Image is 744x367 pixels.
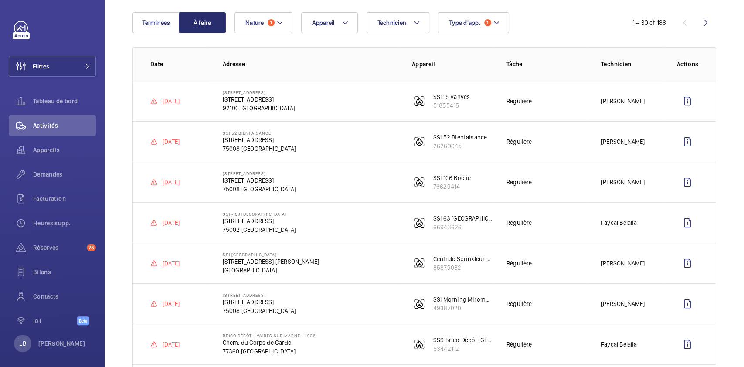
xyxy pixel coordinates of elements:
button: Technicien [367,12,430,33]
p: SSI Morning Miromesnil [433,295,493,304]
button: À faire [179,12,226,33]
p: [STREET_ADDRESS] [223,171,296,176]
p: [STREET_ADDRESS] [223,217,296,225]
img: fire_alarm.svg [414,217,425,228]
p: 75008 [GEOGRAPHIC_DATA] [223,306,296,315]
button: Type d'app.1 [438,12,509,33]
span: Demandes [33,170,96,179]
p: 75008 [GEOGRAPHIC_DATA] [223,144,296,153]
p: 85879082 [433,263,493,272]
p: Régulière [506,137,532,146]
p: [DATE] [163,137,180,146]
img: fire_alarm.svg [414,136,425,147]
span: IoT [33,316,77,325]
p: 76629414 [433,182,471,191]
p: 26260645 [433,142,487,150]
p: [DATE] [163,178,180,187]
div: 1 – 30 of 188 [632,18,666,27]
img: fire_alarm.svg [414,258,425,268]
p: Faycal Belalia [601,340,637,349]
span: Appareil [312,19,335,26]
span: Réserves [33,243,83,252]
span: Heures supp. [33,219,96,228]
span: Contacts [33,292,96,301]
p: [DATE] [163,218,180,227]
p: 53442112 [433,344,493,353]
p: SSI 52 Bienfaisance [433,133,487,142]
p: SSI 15 Vanves [433,92,470,101]
p: [PERSON_NAME] [38,339,85,348]
p: 51855415 [433,101,470,110]
span: Bilans [33,268,96,276]
p: Brico Dépôt - VAIRES SUR MARNE - 1906 [223,333,316,338]
p: [DATE] [163,259,180,268]
span: Filtres [33,62,49,71]
p: Appareil [412,60,493,68]
img: fire_alarm.svg [414,339,425,350]
p: [PERSON_NAME] [601,137,645,146]
p: 77360 [GEOGRAPHIC_DATA] [223,347,316,356]
p: Régulière [506,259,532,268]
p: Chem. du Corps de Garde [223,338,316,347]
span: Technicien [377,19,407,26]
p: [STREET_ADDRESS] [223,298,296,306]
p: [DATE] [163,299,180,308]
p: Régulière [506,97,532,105]
p: [PERSON_NAME] [601,178,645,187]
p: Tâche [506,60,587,68]
img: fire_alarm.svg [414,177,425,187]
p: SSI 63 [GEOGRAPHIC_DATA] [433,214,493,223]
img: fire_alarm.svg [414,299,425,309]
p: Actions [677,60,698,68]
p: Technicien [601,60,663,68]
p: Régulière [506,340,532,349]
p: SSS Brico Dépôt [GEOGRAPHIC_DATA] [433,336,493,344]
p: 75002 [GEOGRAPHIC_DATA] [223,225,296,234]
button: Appareil [301,12,358,33]
p: Régulière [506,178,532,187]
span: 1 [268,19,275,26]
span: Nature [245,19,264,26]
img: fire_alarm.svg [414,96,425,106]
p: Centrale Sprinkleur Mornig [GEOGRAPHIC_DATA] [433,255,493,263]
p: 75008 [GEOGRAPHIC_DATA] [223,185,296,194]
span: Tableau de bord [33,97,96,105]
p: Faycal Belalia [601,218,637,227]
p: [PERSON_NAME] [601,259,645,268]
span: Appareils [33,146,96,154]
p: [DATE] [163,97,180,105]
p: [STREET_ADDRESS] [223,292,296,298]
button: Terminées [132,12,180,33]
p: Régulière [506,299,532,308]
p: [STREET_ADDRESS] [PERSON_NAME] [223,257,319,266]
span: Type d'app. [449,19,481,26]
button: Nature1 [234,12,292,33]
p: [PERSON_NAME] [601,97,645,105]
p: [GEOGRAPHIC_DATA] [223,266,319,275]
p: 66943626 [433,223,493,231]
p: Date [150,60,209,68]
p: Adresse [223,60,398,68]
button: Filtres [9,56,96,77]
p: [PERSON_NAME] [601,299,645,308]
p: SSI - 63 [GEOGRAPHIC_DATA] [223,211,296,217]
p: 49387020 [433,304,493,313]
p: LB [19,339,26,348]
p: [DATE] [163,340,180,349]
span: 1 [484,19,491,26]
p: SSI [GEOGRAPHIC_DATA] [223,252,319,257]
p: 92100 [GEOGRAPHIC_DATA] [223,104,295,112]
p: [STREET_ADDRESS] [223,176,296,185]
p: [STREET_ADDRESS] [223,90,295,95]
span: Facturation [33,194,96,203]
span: Beta [77,316,89,325]
span: 75 [87,244,96,251]
span: Activités [33,121,96,130]
p: SSI 106 Boétie [433,173,471,182]
p: [STREET_ADDRESS] [223,136,296,144]
p: SSI 52 Bienfaisance [223,130,296,136]
p: Régulière [506,218,532,227]
p: [STREET_ADDRESS] [223,95,295,104]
